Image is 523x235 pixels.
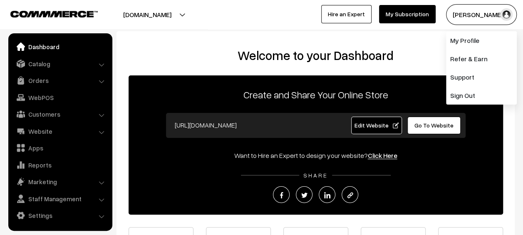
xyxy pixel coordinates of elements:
[10,124,109,139] a: Website
[414,122,454,129] span: Go To Website
[321,5,372,23] a: Hire an Expert
[407,117,461,134] a: Go To Website
[351,117,402,134] a: Edit Website
[446,4,517,25] button: [PERSON_NAME]
[129,87,503,102] p: Create and Share Your Online Store
[10,157,109,172] a: Reports
[10,8,83,18] a: COMMMERCE
[129,150,503,160] div: Want to Hire an Expert to design your website?
[10,56,109,71] a: Catalog
[10,73,109,88] a: Orders
[10,174,109,189] a: Marketing
[368,151,397,160] a: Click Here
[94,4,201,25] button: [DOMAIN_NAME]
[446,86,517,105] a: Sign Out
[379,5,436,23] a: My Subscription
[10,191,109,206] a: Staff Management
[500,8,513,21] img: user
[125,48,506,63] h2: Welcome to your Dashboard
[354,122,399,129] span: Edit Website
[10,208,109,223] a: Settings
[446,31,517,50] a: My Profile
[10,140,109,155] a: Apps
[299,172,332,179] span: SHARE
[446,68,517,86] a: Support
[10,107,109,122] a: Customers
[10,90,109,105] a: WebPOS
[10,39,109,54] a: Dashboard
[10,11,98,17] img: COMMMERCE
[446,50,517,68] a: Refer & Earn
